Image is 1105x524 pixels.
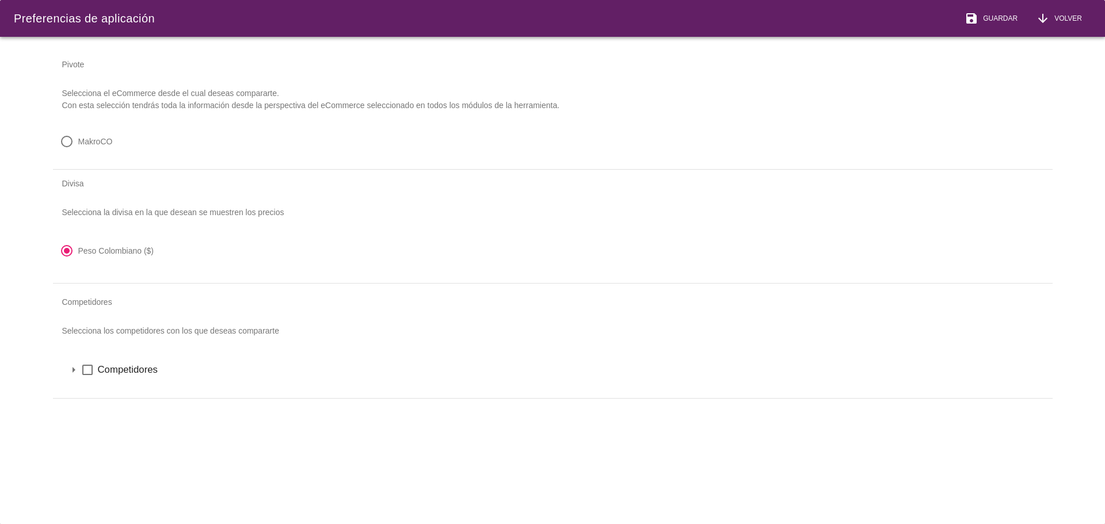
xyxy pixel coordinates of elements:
[1036,12,1050,25] i: arrow_downward
[53,197,1053,228] p: Selecciona la divisa en la que desean se muestren los precios
[78,136,113,147] label: MakroCO
[81,363,94,377] i: check_box_outline_blank
[98,362,1039,377] label: Competidores
[978,13,1018,24] span: Guardar
[14,10,155,27] div: Preferencias de aplicación
[53,78,1053,121] p: Selecciona el eCommerce desde el cual deseas compararte. Con esta selección tendrás toda la infor...
[67,363,81,377] i: arrow_drop_down
[53,51,1053,78] div: Pivote
[965,12,978,25] i: save
[53,316,1053,346] p: Selecciona los competidores con los que deseas compararte
[78,245,154,257] label: Peso Colombiano ($)
[53,288,1053,316] div: Competidores
[1050,13,1082,24] span: Volver
[53,170,1053,197] div: Divisa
